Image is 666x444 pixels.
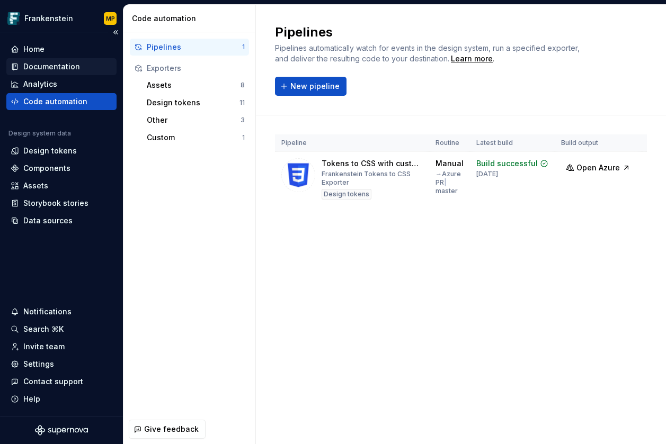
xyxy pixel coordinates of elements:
[23,341,65,352] div: Invite team
[23,163,70,174] div: Components
[23,376,83,387] div: Contact support
[451,53,493,64] a: Learn more
[242,133,245,142] div: 1
[275,43,582,63] span: Pipelines automatically watch for events in the design system, run a specified exporter, and deli...
[23,394,40,404] div: Help
[23,61,80,72] div: Documentation
[23,79,57,89] div: Analytics
[143,112,249,129] button: Other3
[241,81,245,89] div: 8
[6,76,117,93] a: Analytics
[147,42,242,52] div: Pipelines
[555,134,642,152] th: Build output
[6,321,117,338] button: Search ⌘K
[147,80,241,90] div: Assets
[242,43,245,51] div: 1
[23,359,54,369] div: Settings
[6,58,117,75] a: Documentation
[290,81,340,92] span: New pipeline
[24,13,73,24] div: Frankenstein
[6,212,117,229] a: Data sources
[429,134,470,152] th: Routine
[239,98,245,107] div: 11
[147,63,245,74] div: Exporters
[6,303,117,320] button: Notifications
[444,178,447,186] span: |
[23,215,73,226] div: Data sources
[275,24,593,41] h2: Pipelines
[561,165,635,174] a: Open Azure
[108,25,123,40] button: Collapse sidebar
[147,97,239,108] div: Design tokens
[6,93,117,110] a: Code automation
[143,94,249,111] button: Design tokens11
[476,170,498,178] div: [DATE]
[144,424,199,434] span: Give feedback
[449,55,494,63] span: .
[7,12,20,25] img: d720e2f0-216c-474b-bea5-031157028467.png
[6,338,117,355] a: Invite team
[23,306,72,317] div: Notifications
[23,96,87,107] div: Code automation
[436,170,464,195] div: → Azure PR master
[6,160,117,177] a: Components
[6,142,117,159] a: Design tokens
[275,134,429,152] th: Pipeline
[106,14,115,23] div: MP
[6,41,117,58] a: Home
[23,324,64,334] div: Search ⌘K
[561,158,635,177] button: Open Azure
[6,391,117,407] button: Help
[35,425,88,436] svg: Supernova Logo
[275,77,347,96] button: New pipeline
[6,356,117,373] a: Settings
[241,116,245,124] div: 3
[2,7,121,30] button: FrankensteinMP
[6,195,117,212] a: Storybook stories
[23,198,88,209] div: Storybook stories
[576,162,620,173] span: Open Azure
[8,129,71,138] div: Design system data
[322,170,423,187] div: Frankenstein Tokens to CSS Exporter
[23,146,77,156] div: Design tokens
[143,77,249,94] button: Assets8
[436,158,464,169] div: Manual
[6,373,117,390] button: Contact support
[147,115,241,125] div: Other
[147,132,242,143] div: Custom
[322,189,371,200] div: Design tokens
[143,129,249,146] button: Custom1
[23,44,45,55] div: Home
[6,177,117,194] a: Assets
[476,158,538,169] div: Build successful
[132,13,251,24] div: Code automation
[129,420,206,439] button: Give feedback
[322,158,423,169] div: Tokens to CSS with custom exporter
[470,134,555,152] th: Latest build
[130,39,249,56] button: Pipelines1
[23,180,48,191] div: Assets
